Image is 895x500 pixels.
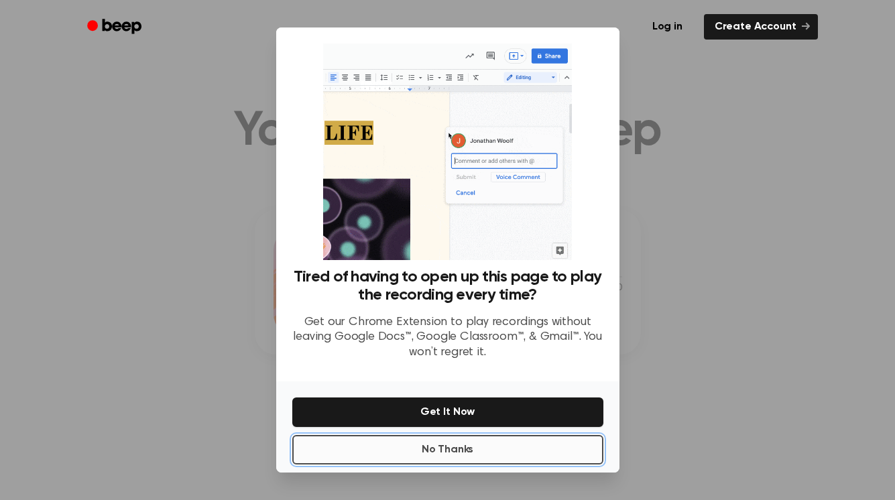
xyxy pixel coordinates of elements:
img: Beep extension in action [323,44,572,260]
button: Get It Now [292,397,603,427]
h3: Tired of having to open up this page to play the recording every time? [292,268,603,304]
a: Log in [639,11,696,42]
p: Get our Chrome Extension to play recordings without leaving Google Docs™, Google Classroom™, & Gm... [292,315,603,361]
a: Beep [78,14,154,40]
a: Create Account [704,14,818,40]
button: No Thanks [292,435,603,464]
